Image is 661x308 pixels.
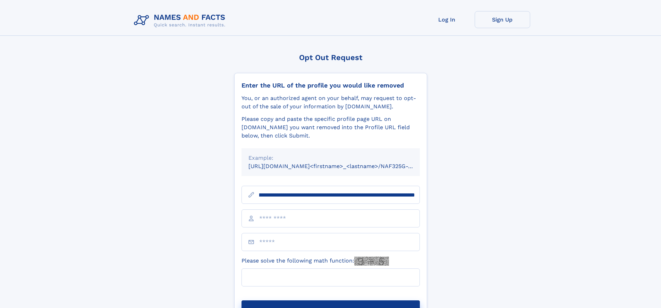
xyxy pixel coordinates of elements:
[241,82,420,89] div: Enter the URL of the profile you would like removed
[241,115,420,140] div: Please copy and paste the specific profile page URL on [DOMAIN_NAME] you want removed into the Pr...
[131,11,231,30] img: Logo Names and Facts
[248,163,433,169] small: [URL][DOMAIN_NAME]<firstname>_<lastname>/NAF325G-xxxxxxxx
[475,11,530,28] a: Sign Up
[248,154,413,162] div: Example:
[241,257,389,266] label: Please solve the following math function:
[234,53,427,62] div: Opt Out Request
[419,11,475,28] a: Log In
[241,94,420,111] div: You, or an authorized agent on your behalf, may request to opt-out of the sale of your informatio...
